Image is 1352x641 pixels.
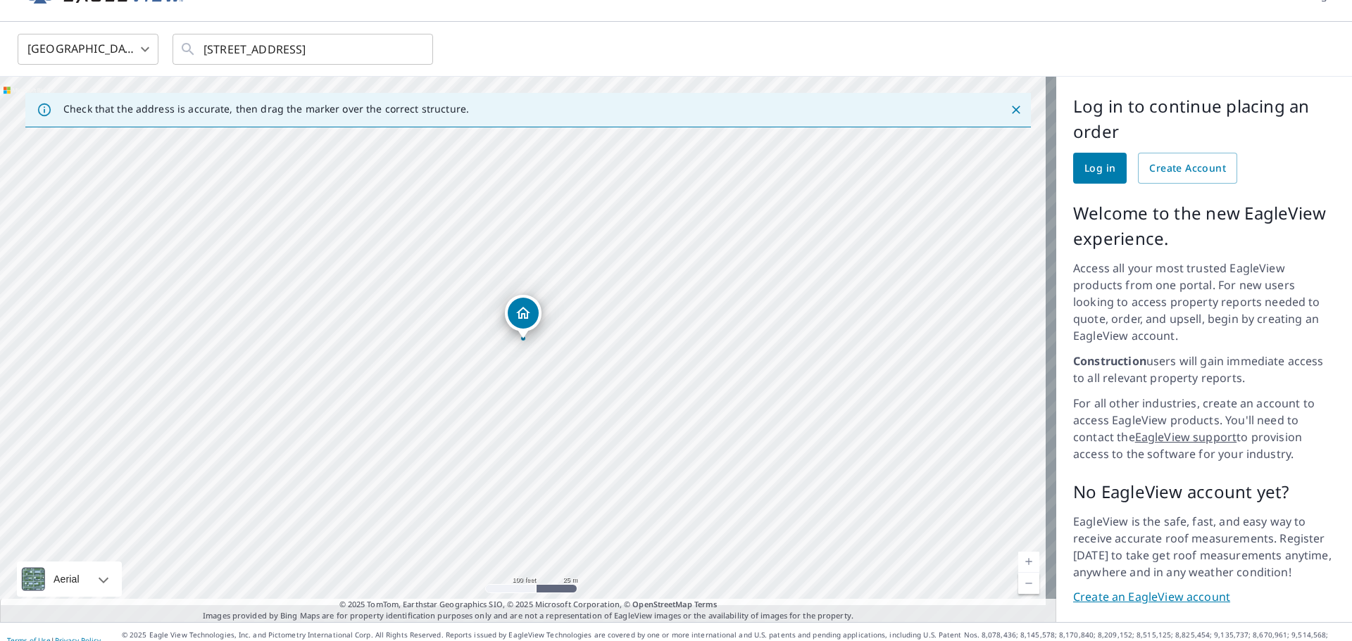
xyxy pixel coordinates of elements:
span: © 2025 TomTom, Earthstar Geographics SIO, © 2025 Microsoft Corporation, © [339,599,718,611]
div: Aerial [17,561,122,597]
div: Aerial [49,561,84,597]
button: Close [1007,101,1025,119]
p: Check that the address is accurate, then drag the marker over the correct structure. [63,103,469,115]
div: [GEOGRAPHIC_DATA] [18,30,158,69]
a: Terms [694,599,718,609]
strong: Construction [1073,353,1146,369]
a: EagleView support [1135,429,1237,445]
span: Create Account [1149,160,1226,177]
span: Log in [1084,160,1115,177]
a: Log in [1073,153,1127,184]
a: Create Account [1138,153,1237,184]
a: Current Level 18, Zoom In [1018,552,1039,573]
p: Log in to continue placing an order [1073,94,1335,144]
p: Welcome to the new EagleView experience. [1073,201,1335,251]
p: No EagleView account yet? [1073,479,1335,504]
p: Access all your most trusted EagleView products from one portal. For new users looking to access ... [1073,260,1335,344]
a: OpenStreetMap [632,599,691,609]
input: Search by address or latitude-longitude [204,30,404,69]
p: EagleView is the safe, fast, and easy way to receive accurate roof measurements. Register [DATE] ... [1073,513,1335,580]
a: Current Level 18, Zoom Out [1018,573,1039,594]
p: users will gain immediate access to all relevant property reports. [1073,353,1335,386]
a: Create an EagleView account [1073,589,1335,605]
p: For all other industries, create an account to access EagleView products. You'll need to contact ... [1073,395,1335,462]
div: Dropped pin, building 1, Residential property, 1149 UPPER RIVER CRT MISSISSAUGA ON L5W1C2 [505,295,542,338]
